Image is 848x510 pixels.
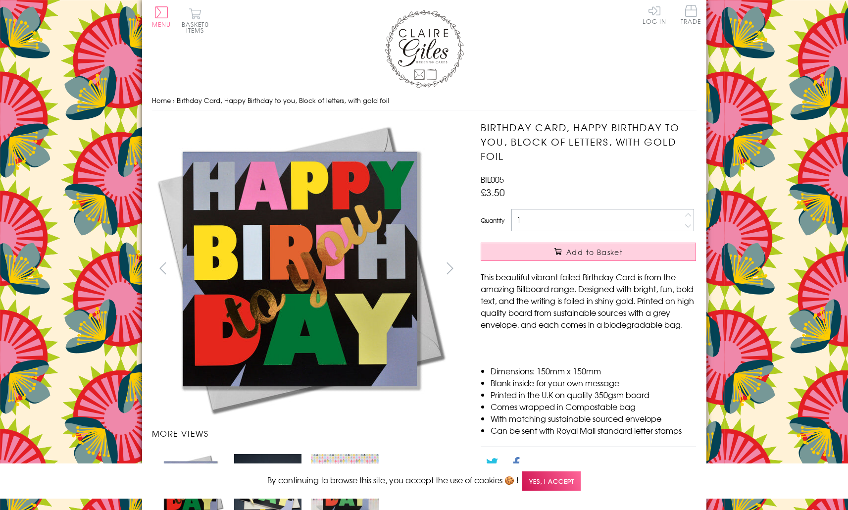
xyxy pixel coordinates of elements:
nav: breadcrumbs [152,91,697,111]
a: Log In [643,5,666,24]
button: Menu [152,6,171,27]
a: Home [152,96,171,105]
span: 0 items [186,20,209,35]
img: Claire Giles Greetings Cards [385,10,464,88]
li: Comes wrapped in Compostable bag [491,401,696,412]
li: Dimensions: 150mm x 150mm [491,365,696,377]
span: Yes, I accept [522,471,581,491]
span: Menu [152,20,171,29]
button: next [439,257,461,279]
li: Can be sent with Royal Mail standard letter stamps [491,424,696,436]
span: Trade [681,5,701,24]
img: Birthday Card, Happy Birthday to you, Block of letters, with gold foil [152,120,449,417]
button: Add to Basket [481,243,696,261]
li: Blank inside for your own message [491,377,696,389]
span: £3.50 [481,185,505,199]
button: prev [152,257,174,279]
li: With matching sustainable sourced envelope [491,412,696,424]
button: Basket0 items [182,8,209,33]
p: This beautiful vibrant foiled Birthday Card is from the amazing Billboard range. Designed with br... [481,271,696,330]
span: BIL005 [481,173,504,185]
li: Printed in the U.K on quality 350gsm board [491,389,696,401]
h1: Birthday Card, Happy Birthday to you, Block of letters, with gold foil [481,120,696,163]
span: Birthday Card, Happy Birthday to you, Block of letters, with gold foil [177,96,389,105]
label: Quantity [481,216,504,225]
span: Add to Basket [566,247,623,257]
span: › [173,96,175,105]
a: Trade [681,5,701,26]
h3: More views [152,427,461,439]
